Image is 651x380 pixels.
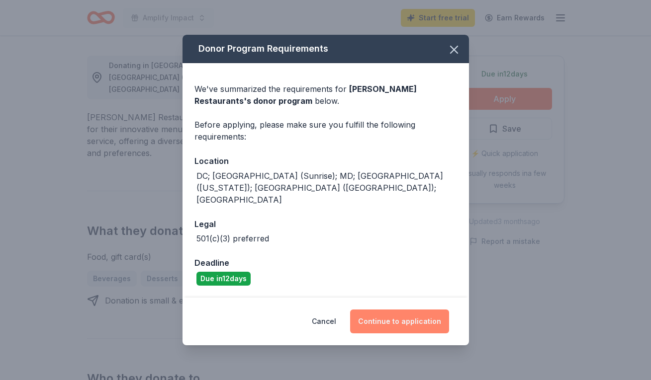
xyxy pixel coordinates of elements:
div: Legal [194,218,457,230]
div: Before applying, please make sure you fulfill the following requirements: [194,119,457,143]
div: We've summarized the requirements for below. [194,83,457,107]
div: 501(c)(3) preferred [196,232,269,244]
button: Continue to application [350,309,449,333]
div: Deadline [194,256,457,269]
div: Location [194,154,457,167]
div: DC; [GEOGRAPHIC_DATA] (Sunrise); MD; [GEOGRAPHIC_DATA] ([US_STATE]); [GEOGRAPHIC_DATA] ([GEOGRAPH... [196,170,457,206]
button: Cancel [312,309,336,333]
div: Due in 12 days [196,272,251,286]
div: Donor Program Requirements [183,35,469,63]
